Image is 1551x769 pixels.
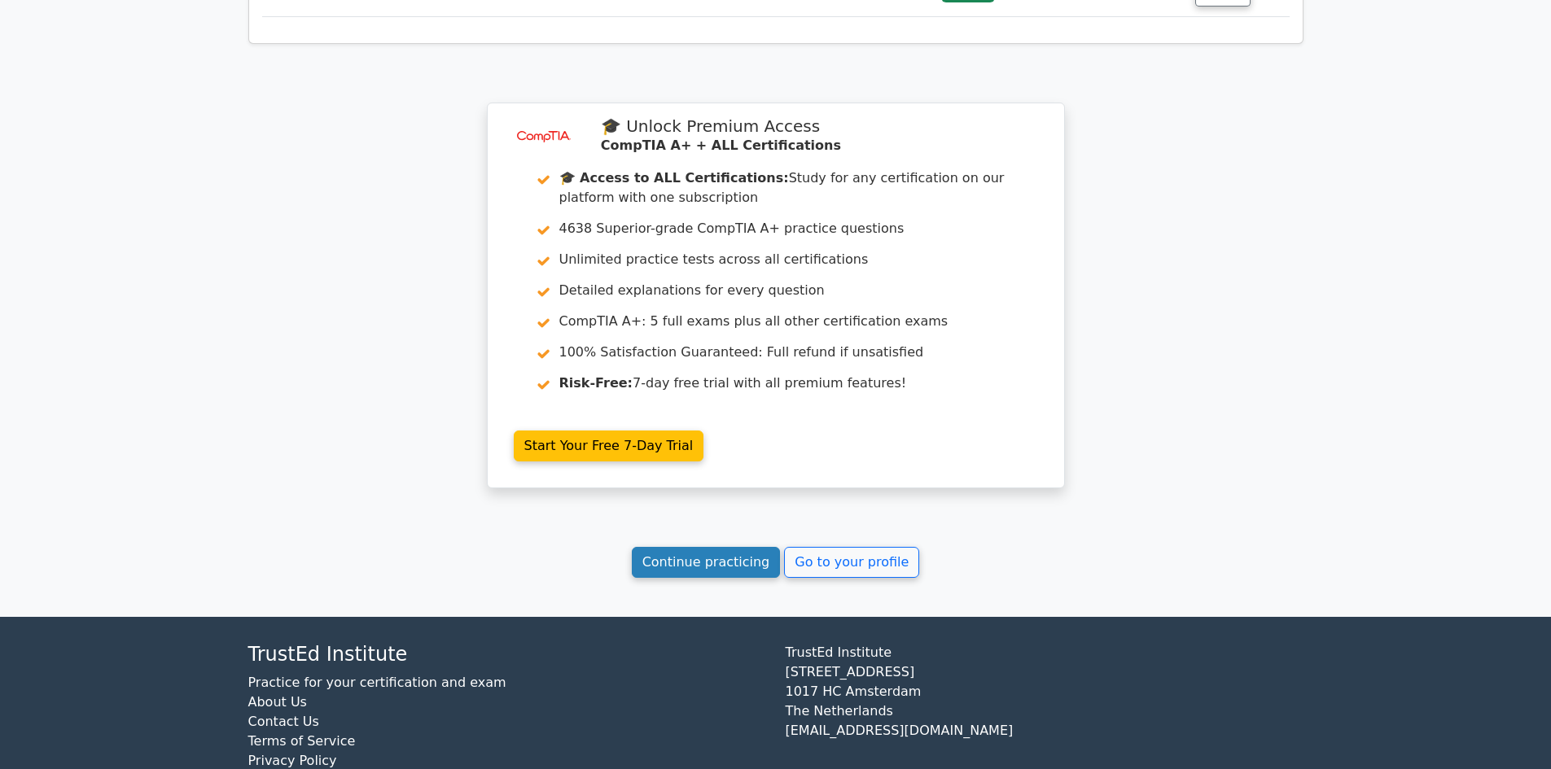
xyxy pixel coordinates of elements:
[248,753,337,768] a: Privacy Policy
[248,714,319,729] a: Contact Us
[784,547,919,578] a: Go to your profile
[514,430,704,461] a: Start Your Free 7-Day Trial
[632,547,781,578] a: Continue practicing
[248,675,506,690] a: Practice for your certification and exam
[248,694,307,710] a: About Us
[248,643,766,666] h4: TrustEd Institute
[248,733,356,749] a: Terms of Service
